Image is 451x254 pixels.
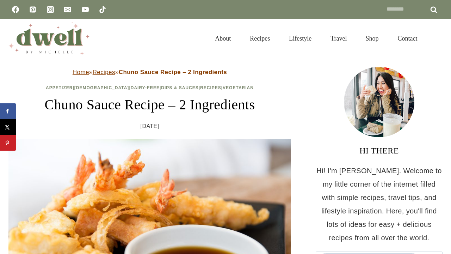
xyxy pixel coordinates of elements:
a: Dairy-Free [131,85,160,90]
p: Hi! I'm [PERSON_NAME]. Welcome to my little corner of the internet filled with simple recipes, tr... [316,164,443,244]
a: Appetizer [46,85,73,90]
a: [DEMOGRAPHIC_DATA] [74,85,129,90]
a: Recipes [200,85,221,90]
a: Lifestyle [279,26,321,51]
a: Email [61,2,75,17]
button: View Search Form [431,32,443,44]
a: Dips & Sauces [161,85,198,90]
a: YouTube [78,2,92,17]
a: Travel [321,26,356,51]
time: [DATE] [141,121,159,132]
a: Home [73,69,89,75]
strong: Chuno Sauce Recipe – 2 Ingredients [119,69,227,75]
a: TikTok [95,2,110,17]
span: » » [73,69,227,75]
a: Facebook [8,2,23,17]
a: Recipes [240,26,279,51]
h1: Chuno Sauce Recipe – 2 Ingredients [8,94,291,115]
h3: HI THERE [316,144,443,157]
a: Shop [356,26,388,51]
span: | | | | | [46,85,254,90]
a: About [205,26,240,51]
a: Pinterest [26,2,40,17]
a: Instagram [43,2,57,17]
a: Vegetarian [223,85,254,90]
img: DWELL by michelle [8,22,89,55]
nav: Primary Navigation [205,26,427,51]
a: Recipes [93,69,115,75]
a: Contact [388,26,427,51]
